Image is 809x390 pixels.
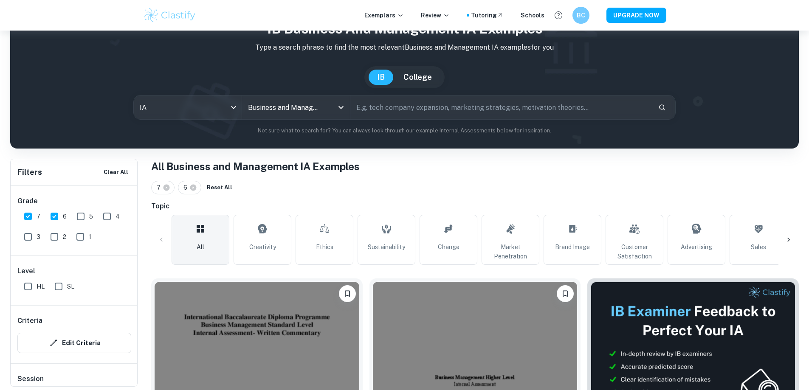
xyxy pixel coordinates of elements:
[157,183,164,192] span: 7
[485,242,536,261] span: Market Penetration
[63,232,66,241] span: 2
[555,242,590,252] span: Brand Image
[17,42,792,53] p: Type a search phrase to find the most relevant Business and Management IA examples for you
[572,7,589,24] button: BC
[551,8,566,22] button: Help and Feedback
[151,181,175,194] div: 7
[421,11,450,20] p: Review
[368,242,405,252] span: Sustainability
[37,212,40,221] span: 7
[134,95,242,119] div: IA
[116,212,120,221] span: 4
[17,333,131,353] button: Edit Criteria
[369,70,393,85] button: IB
[335,101,347,113] button: Open
[471,11,504,20] a: Tutoring
[67,282,74,291] span: SL
[576,11,586,20] h6: BC
[17,266,131,276] h6: Level
[63,212,67,221] span: 6
[151,201,799,211] h6: Topic
[197,242,204,252] span: All
[606,8,666,23] button: UPGRADE NOW
[205,181,234,194] button: Reset All
[557,285,574,302] button: Bookmark
[316,242,333,252] span: Ethics
[183,183,191,192] span: 6
[751,242,766,252] span: Sales
[101,166,130,179] button: Clear All
[521,11,544,20] a: Schools
[249,242,276,252] span: Creativity
[681,242,712,252] span: Advertising
[143,7,197,24] img: Clastify logo
[178,181,201,194] div: 6
[339,285,356,302] button: Bookmark
[89,232,91,241] span: 1
[89,212,93,221] span: 5
[609,242,660,261] span: Customer Satisfaction
[438,242,459,252] span: Change
[364,11,404,20] p: Exemplars
[17,196,131,206] h6: Grade
[17,316,42,326] h6: Criteria
[350,95,651,119] input: E.g. tech company expansion, marketing strategies, motivation theories...
[37,282,45,291] span: HL
[17,126,792,135] p: Not sure what to search for? You can always look through our example Internal Assessments below f...
[655,100,669,115] button: Search
[395,70,440,85] button: College
[17,166,42,178] h6: Filters
[37,232,40,241] span: 3
[151,159,799,174] h1: All Business and Management IA Examples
